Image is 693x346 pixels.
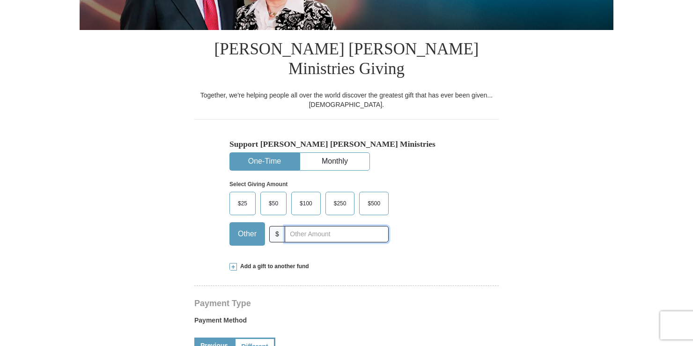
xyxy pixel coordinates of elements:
[229,139,464,149] h5: Support [PERSON_NAME] [PERSON_NAME] Ministries
[363,196,385,211] span: $500
[269,226,285,242] span: $
[300,153,369,170] button: Monthly
[229,181,288,188] strong: Select Giving Amount
[233,196,252,211] span: $25
[285,226,389,242] input: Other Amount
[230,153,299,170] button: One-Time
[194,300,499,307] h4: Payment Type
[194,316,499,330] label: Payment Method
[295,196,317,211] span: $100
[264,196,283,211] span: $50
[329,196,351,211] span: $250
[233,227,261,241] span: Other
[237,263,309,271] span: Add a gift to another fund
[194,90,499,109] div: Together, we're helping people all over the world discover the greatest gift that has ever been g...
[194,30,499,90] h1: [PERSON_NAME] [PERSON_NAME] Ministries Giving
